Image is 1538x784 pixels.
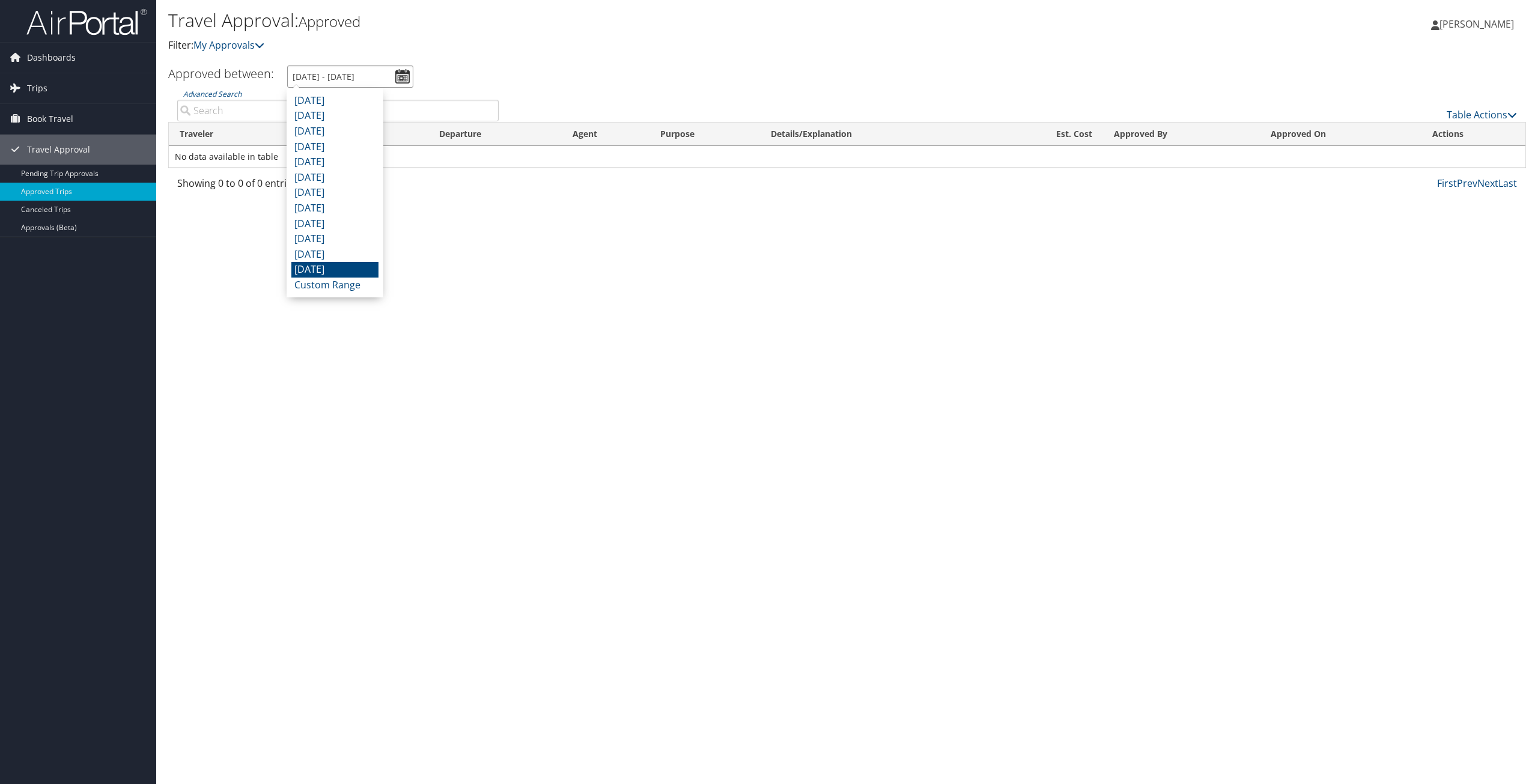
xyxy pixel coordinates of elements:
li: [DATE] [291,247,378,263]
th: Approved On: activate to sort column ascending [1260,123,1421,146]
a: Next [1477,177,1498,190]
span: Travel Approval [27,135,90,165]
li: [DATE] [291,231,378,247]
h3: Approved between: [168,65,274,82]
a: First [1437,177,1457,190]
th: Traveler: activate to sort column ascending [169,123,281,146]
th: Purpose [649,123,761,146]
th: Actions [1421,123,1525,146]
li: [DATE] [291,262,378,278]
small: Approved [299,11,360,31]
a: [PERSON_NAME] [1431,6,1526,42]
span: Trips [27,73,47,103]
a: Table Actions [1447,108,1517,121]
li: [DATE] [291,139,378,155]
input: Advanced Search [177,100,499,121]
a: Prev [1457,177,1477,190]
li: [DATE] [291,185,378,201]
a: Advanced Search [183,89,242,99]
a: My Approvals [193,38,264,52]
img: airportal-logo.png [26,8,147,36]
th: Destination: activate to sort column ascending [281,123,428,146]
li: [DATE] [291,201,378,216]
span: Dashboards [27,43,76,73]
th: Agent [562,123,649,146]
th: Approved By: activate to sort column ascending [1103,123,1260,146]
h1: Travel Approval: [168,8,1074,33]
li: [DATE] [291,124,378,139]
li: [DATE] [291,216,378,232]
a: Last [1498,177,1517,190]
th: Est. Cost: activate to sort column ascending [989,123,1104,146]
th: Details/Explanation [760,123,989,146]
input: [DATE] - [DATE] [287,65,413,88]
li: [DATE] [291,170,378,186]
p: Filter: [168,38,1074,53]
li: [DATE] [291,154,378,170]
th: Departure: activate to sort column ascending [428,123,562,146]
li: Custom Range [291,278,378,293]
span: Book Travel [27,104,73,134]
div: Showing 0 to 0 of 0 entries [177,176,499,196]
span: [PERSON_NAME] [1439,17,1514,31]
li: [DATE] [291,93,378,109]
li: [DATE] [291,108,378,124]
td: No data available in table [169,146,1525,168]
